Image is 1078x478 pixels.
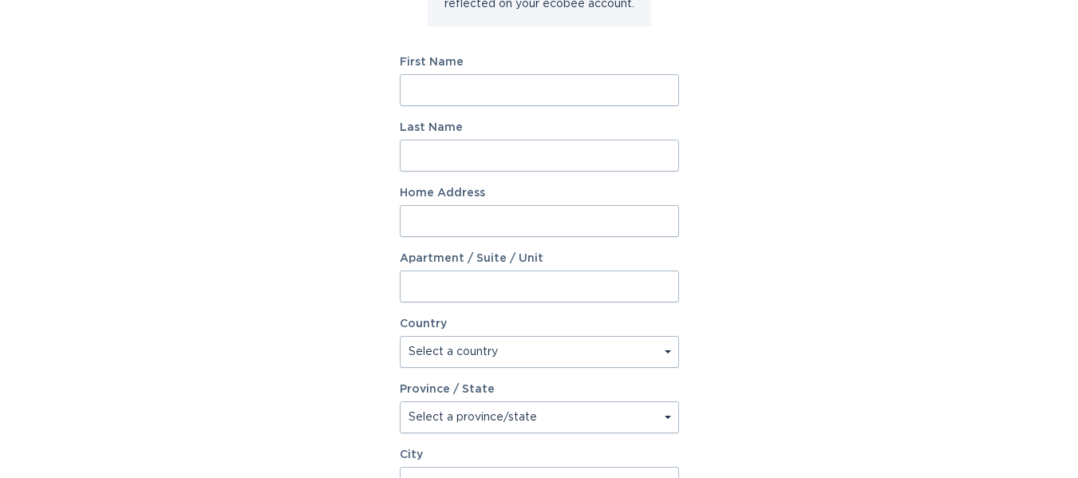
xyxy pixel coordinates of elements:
label: Home Address [400,188,679,199]
label: Last Name [400,122,679,133]
label: City [400,449,679,460]
label: Province / State [400,384,495,395]
label: Country [400,318,447,330]
label: Apartment / Suite / Unit [400,253,679,264]
label: First Name [400,57,679,68]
